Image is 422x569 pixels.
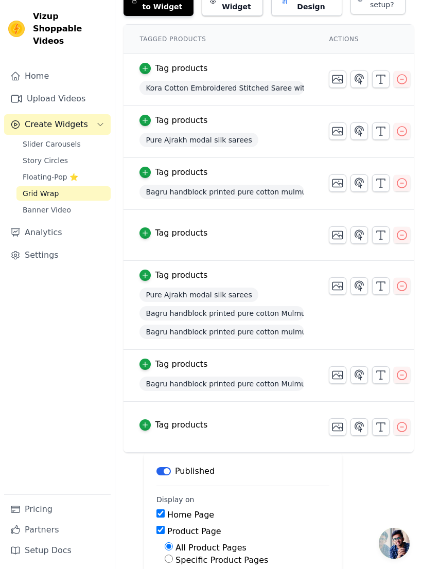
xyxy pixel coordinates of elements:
[4,114,111,135] button: Create Widgets
[155,269,207,281] div: Tag products
[139,81,304,95] span: Kora Cotton Embroidered Stitched Saree with Unstitched Blouse
[175,543,247,553] label: All Product Pages
[23,205,71,215] span: Banner Video
[139,166,207,179] button: Tag products
[139,377,304,391] span: Bagru handblock printed pure cotton Mulmul Saree with blouse piece
[155,166,207,179] div: Tag products
[4,499,111,520] a: Pricing
[4,88,111,109] a: Upload Videos
[155,358,207,370] div: Tag products
[167,526,221,536] label: Product Page
[16,186,111,201] a: Grid Wrap
[329,174,346,192] button: Change Thumbnail
[23,139,81,149] span: Slider Carousels
[379,528,410,559] div: Open chat
[16,137,111,151] a: Slider Carousels
[155,114,207,127] div: Tag products
[4,66,111,86] a: Home
[16,153,111,168] a: Story Circles
[329,226,346,244] button: Change Thumbnail
[4,520,111,540] a: Partners
[33,10,107,47] span: Vizup Shoppable Videos
[155,62,207,75] div: Tag products
[23,188,59,199] span: Grid Wrap
[16,170,111,184] a: Floating-Pop ⭐
[16,203,111,217] a: Banner Video
[329,277,346,295] button: Change Thumbnail
[156,494,195,505] legend: Display on
[4,222,111,243] a: Analytics
[329,366,346,384] button: Change Thumbnail
[155,419,207,431] div: Tag products
[329,70,346,88] button: Change Thumbnail
[139,325,304,339] span: Bagru handblock printed pure cotton mulmul sarees with blouse piece.
[139,114,207,127] button: Tag products
[329,122,346,140] button: Change Thumbnail
[139,419,207,431] button: Tag products
[139,227,207,239] button: Tag products
[155,227,207,239] div: Tag products
[139,306,304,321] span: Bagru handblock printed pure cotton Mulmul Saree with blouse piece
[4,245,111,265] a: Settings
[167,510,214,520] label: Home Page
[139,185,304,199] span: Bagru handblock printed pure cotton mulmul sarees with blouse piece.
[139,288,258,302] span: Pure Ajrakh modal silk sarees
[139,358,207,370] button: Tag products
[175,555,268,565] label: Specific Product Pages
[139,133,258,147] span: Pure Ajrakh modal silk sarees
[139,62,207,75] button: Tag products
[25,118,88,131] span: Create Widgets
[175,465,215,477] p: Published
[23,172,78,182] span: Floating-Pop ⭐
[329,418,346,436] button: Change Thumbnail
[4,540,111,561] a: Setup Docs
[8,21,25,37] img: Vizup
[23,155,68,166] span: Story Circles
[127,25,316,54] th: Tagged Products
[139,269,207,281] button: Tag products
